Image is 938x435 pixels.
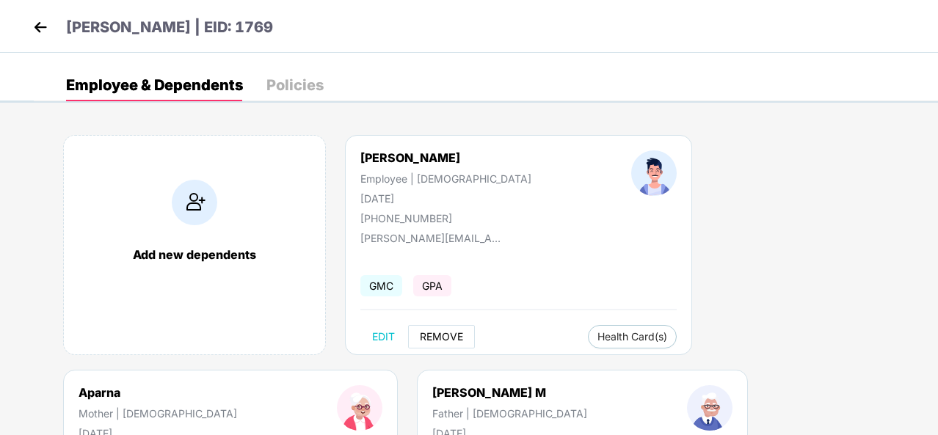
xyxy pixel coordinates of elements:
div: [DATE] [360,192,531,205]
button: Health Card(s) [588,325,677,348]
img: addIcon [172,180,217,225]
div: Employee & Dependents [66,78,243,92]
div: Employee | [DEMOGRAPHIC_DATA] [360,172,531,185]
img: profileImage [631,150,677,196]
div: [PERSON_NAME][EMAIL_ADDRESS][PERSON_NAME][DOMAIN_NAME] [360,232,507,244]
img: back [29,16,51,38]
img: profileImage [687,385,732,431]
div: Mother | [DEMOGRAPHIC_DATA] [79,407,237,420]
div: Father | [DEMOGRAPHIC_DATA] [432,407,587,420]
button: EDIT [360,325,407,348]
div: Aparna [79,385,237,400]
img: profileImage [337,385,382,431]
span: GMC [360,275,402,296]
div: [PHONE_NUMBER] [360,212,531,224]
div: Policies [266,78,324,92]
span: EDIT [372,331,395,343]
span: GPA [413,275,451,296]
button: REMOVE [408,325,475,348]
div: Add new dependents [79,247,310,262]
span: Health Card(s) [597,333,667,340]
span: REMOVE [420,331,463,343]
div: [PERSON_NAME] [360,150,531,165]
div: [PERSON_NAME] M [432,385,587,400]
p: [PERSON_NAME] | EID: 1769 [66,16,273,39]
